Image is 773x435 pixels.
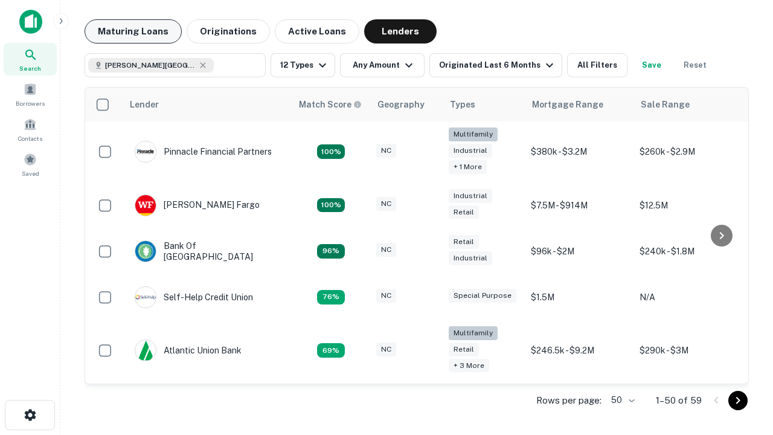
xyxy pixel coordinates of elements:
a: Contacts [4,113,57,146]
td: $290k - $3M [633,320,742,381]
div: [PERSON_NAME] Fargo [135,195,260,216]
td: $246.5k - $9.2M [525,320,633,381]
h6: Match Score [299,98,359,111]
img: picture [135,287,156,308]
div: + 3 more [449,359,489,373]
button: Reset [676,53,714,77]
div: Lender [130,97,159,112]
td: $240k - $1.8M [633,228,742,274]
a: Saved [4,148,57,181]
div: NC [376,289,396,303]
button: Active Loans [275,19,359,43]
th: Types [443,88,525,121]
p: Rows per page: [536,393,601,408]
div: 50 [606,391,637,409]
button: 12 Types [271,53,335,77]
div: Capitalize uses an advanced AI algorithm to match your search with the best lender. The match sco... [299,98,362,111]
div: Matching Properties: 15, hasApolloMatch: undefined [317,198,345,213]
td: $96k - $2M [525,228,633,274]
button: Go to next page [728,391,748,410]
th: Lender [123,88,292,121]
div: NC [376,343,396,356]
th: Capitalize uses an advanced AI algorithm to match your search with the best lender. The match sco... [292,88,370,121]
div: Retail [449,343,479,356]
div: Bank Of [GEOGRAPHIC_DATA] [135,240,280,262]
img: picture [135,241,156,262]
button: Originated Last 6 Months [429,53,562,77]
img: capitalize-icon.png [19,10,42,34]
div: Geography [377,97,425,112]
iframe: Chat Widget [713,338,773,396]
button: Lenders [364,19,437,43]
td: $260k - $2.9M [633,121,742,182]
div: Matching Properties: 11, hasApolloMatch: undefined [317,290,345,304]
div: Pinnacle Financial Partners [135,141,272,163]
div: Matching Properties: 10, hasApolloMatch: undefined [317,343,345,358]
button: All Filters [567,53,627,77]
div: + 1 more [449,160,487,174]
a: Borrowers [4,78,57,111]
div: NC [376,197,396,211]
img: picture [135,340,156,361]
div: Types [450,97,475,112]
th: Geography [370,88,443,121]
div: Multifamily [449,127,498,141]
div: Matching Properties: 14, hasApolloMatch: undefined [317,244,345,259]
span: Saved [22,169,39,178]
p: 1–50 of 59 [656,393,702,408]
div: Self-help Credit Union [135,286,253,308]
button: Save your search to get updates of matches that match your search criteria. [632,53,671,77]
td: $7.5M - $914M [525,182,633,228]
button: Any Amount [340,53,425,77]
div: NC [376,144,396,158]
div: Retail [449,235,479,249]
span: Search [19,63,41,73]
div: Atlantic Union Bank [135,340,242,361]
img: picture [135,141,156,162]
td: $380k - $3.2M [525,121,633,182]
div: Multifamily [449,326,498,340]
th: Sale Range [633,88,742,121]
span: Borrowers [16,98,45,108]
span: Contacts [18,134,42,143]
td: N/A [633,274,742,320]
div: Industrial [449,189,492,203]
div: NC [376,243,396,257]
img: picture [135,195,156,216]
div: Industrial [449,251,492,265]
div: Retail [449,205,479,219]
button: Originations [187,19,270,43]
button: Maturing Loans [85,19,182,43]
div: Originated Last 6 Months [439,58,557,72]
td: $1.5M [525,274,633,320]
th: Mortgage Range [525,88,633,121]
div: Special Purpose [449,289,516,303]
div: Mortgage Range [532,97,603,112]
span: [PERSON_NAME][GEOGRAPHIC_DATA], [GEOGRAPHIC_DATA] [105,60,196,71]
div: Sale Range [641,97,690,112]
div: Matching Properties: 26, hasApolloMatch: undefined [317,144,345,159]
td: $12.5M [633,182,742,228]
a: Search [4,43,57,76]
div: Industrial [449,144,492,158]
